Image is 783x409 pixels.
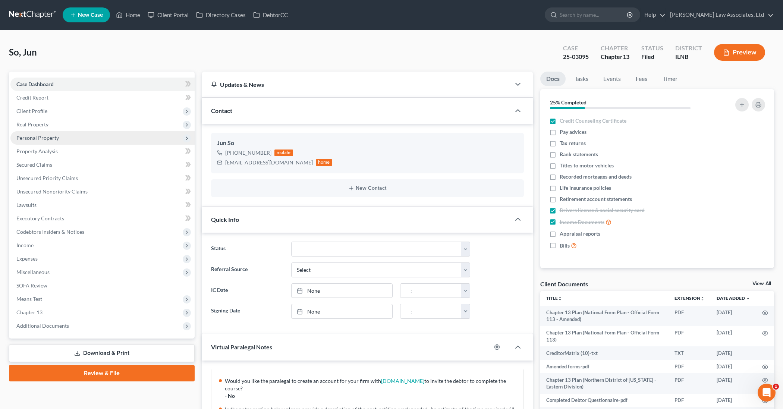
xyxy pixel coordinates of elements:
td: Completed Debtor Questionnaire-pdf [540,394,669,407]
a: None [292,304,392,318]
span: Means Test [16,296,42,302]
td: Chapter 13 Plan (National Form Plan - Official Form 113) [540,326,669,346]
span: Pay advices [560,128,587,136]
label: Status [207,242,287,257]
span: Client Profile [16,108,47,114]
a: Download & Print [9,344,195,362]
a: [PERSON_NAME] Law Associates, Ltd [666,8,774,22]
input: -- : -- [400,284,462,298]
a: Lawsuits [10,198,195,212]
td: PDF [669,306,711,326]
span: Life insurance policies [560,184,611,192]
a: Secured Claims [10,158,195,172]
input: -- : -- [400,304,462,318]
span: Unsecured Nonpriority Claims [16,188,88,195]
td: Chapter 13 Plan (National Form Plan - Official Form 113 - Amended) [540,306,669,326]
label: Signing Date [207,304,287,319]
a: Titleunfold_more [546,295,562,301]
a: Executory Contracts [10,212,195,225]
a: Unsecured Priority Claims [10,172,195,185]
a: View All [752,281,771,286]
strong: 25% Completed [550,99,587,106]
input: Search by name... [560,8,628,22]
span: Credit Report [16,94,48,101]
div: Client Documents [540,280,588,288]
span: Additional Documents [16,323,69,329]
a: Docs [540,72,566,86]
span: SOFA Review [16,282,47,289]
div: Jun So [217,139,518,148]
span: 13 [623,53,629,60]
a: Timer [657,72,683,86]
a: Directory Cases [192,8,249,22]
span: Retirement account statements [560,195,632,203]
a: SOFA Review [10,279,195,292]
div: Status [641,44,663,53]
a: None [292,284,392,298]
span: Titles to motor vehicles [560,162,614,169]
span: Drivers license & social security card [560,207,645,214]
i: unfold_more [700,296,705,301]
div: Would you like the paralegal to create an account for your firm with to invite the debtor to comp... [225,377,519,392]
td: [DATE] [711,326,756,346]
a: Extensionunfold_more [674,295,705,301]
span: Chapter 13 [16,309,43,315]
span: Income Documents [560,218,604,226]
div: [PHONE_NUMBER] [225,149,271,157]
div: Case [563,44,589,53]
div: District [675,44,702,53]
span: Recorded mortgages and deeds [560,173,632,180]
a: Date Added expand_more [717,295,750,301]
span: Miscellaneous [16,269,50,275]
label: IC Date [207,283,287,298]
a: Fees [630,72,654,86]
i: unfold_more [558,296,562,301]
span: 1 [773,384,779,390]
a: Client Portal [144,8,192,22]
span: Executory Contracts [16,215,64,221]
div: - No [225,392,519,400]
td: Amended forms-pdf [540,360,669,373]
div: Chapter [601,44,629,53]
span: Lawsuits [16,202,37,208]
a: Tasks [569,72,594,86]
span: Expenses [16,255,38,262]
div: Filed [641,53,663,61]
a: Credit Report [10,91,195,104]
span: So, Jun [9,47,37,57]
span: Bank statements [560,151,598,158]
td: Chapter 13 Plan (Northern District of [US_STATE] - Eastern Division) [540,373,669,394]
td: CreditorMatrix (10)-txt [540,346,669,360]
div: ILNB [675,53,702,61]
span: Tax returns [560,139,586,147]
td: [DATE] [711,346,756,360]
button: New Contact [217,185,518,191]
label: Referral Source [207,262,287,277]
span: Property Analysis [16,148,58,154]
a: Review & File [9,365,195,381]
span: Appraisal reports [560,230,600,237]
a: [DOMAIN_NAME] [381,378,424,384]
span: Case Dashboard [16,81,54,87]
a: Unsecured Nonpriority Claims [10,185,195,198]
td: [DATE] [711,306,756,326]
td: PDF [669,394,711,407]
span: Codebtors Insiders & Notices [16,229,84,235]
span: Income [16,242,34,248]
td: TXT [669,346,711,360]
a: Home [112,8,144,22]
td: [DATE] [711,360,756,373]
td: PDF [669,373,711,394]
a: Property Analysis [10,145,195,158]
button: Preview [714,44,765,61]
div: Updates & News [211,81,501,88]
span: Contact [211,107,232,114]
td: [DATE] [711,373,756,394]
iframe: Intercom live chat [758,384,776,402]
div: [EMAIL_ADDRESS][DOMAIN_NAME] [225,159,313,166]
div: mobile [274,150,293,156]
td: [DATE] [711,394,756,407]
a: DebtorCC [249,8,292,22]
a: Events [597,72,627,86]
span: Credit Counseling Certificate [560,117,626,125]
